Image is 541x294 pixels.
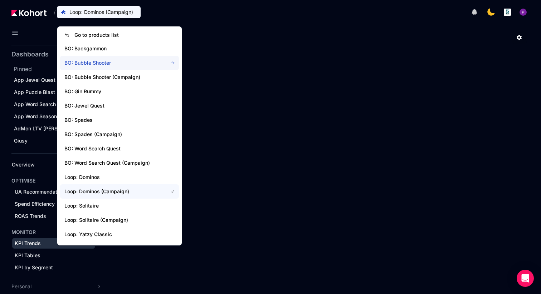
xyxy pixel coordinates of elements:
a: UA Recommendations [12,186,95,197]
a: Loop: Dominos (Campaign) [60,184,179,199]
div: Open Intercom Messenger [517,270,534,287]
a: Loop: Dominos [60,170,179,184]
span: BO: Word Search Quest [64,145,159,152]
a: App Word Search [11,99,105,110]
h4: MONITOR [11,229,36,236]
span: BO: Spades [64,116,159,124]
span: BO: Bubble Shooter (Campaign) [64,74,159,81]
span: App Jewel Quest [14,77,55,83]
a: BO: Spades (Campaign) [60,127,179,141]
span: App Puzzle Blast [14,89,55,95]
span: Loop: Yatzy Classic [64,231,159,238]
h2: Pinned [14,65,107,73]
span: ROAS Trends [15,213,46,219]
a: BO: Jewel Quest [60,99,179,113]
span: App Word Season [14,113,57,119]
img: Kohort logo [11,10,47,16]
a: BO: Gin Rummy [60,84,179,99]
a: Go to products list [60,29,179,41]
span: Loop: Dominos [64,174,159,181]
a: Loop: Solitaire [60,199,179,213]
a: BO: Spades [60,113,179,127]
span: Loop: Dominos (Campaign) [64,188,159,195]
a: BO: Bubble Shooter (Campaign) [60,70,179,84]
span: Loop: Solitaire [64,202,159,209]
a: BO: Backgammon [60,41,179,56]
span: BO: Backgammon [64,45,159,52]
span: BO: Bubble Shooter [64,59,159,66]
a: BO: Word Search Quest [60,141,179,156]
a: Spend Efficiency [12,199,95,209]
a: App Jewel Quest [11,75,105,85]
span: Loop: Solitaire (Campaign) [64,216,159,224]
span: App Word Search [14,101,56,107]
span: Giusy [14,138,28,144]
span: BO: Word Search Quest (Campaign) [64,159,159,166]
span: KPI by Segment [15,264,53,270]
a: BO: Word Search Quest (Campaign) [60,156,179,170]
a: ROAS Trends [12,211,95,221]
a: App Puzzle Blast [11,87,105,98]
a: App Word Season [11,111,105,122]
span: Loop: Dominos (Campaign) [69,9,133,16]
a: Loop: Yatzy Classic (Campaign) [60,241,179,256]
a: Loop: Solitaire (Campaign) [60,213,179,227]
a: Giusy [11,135,105,146]
h2: Dashboards [11,51,49,58]
span: BO: Jewel Quest [64,102,159,109]
span: Overview [12,161,35,168]
a: KPI Trends [12,238,95,249]
span: Spend Efficiency [15,201,55,207]
h4: OPTIMISE [11,177,35,184]
a: KPI Tables [12,250,95,261]
a: KPI by Segment [12,262,95,273]
span: UA Recommendations [15,189,67,195]
span: KPI Trends [15,240,41,246]
span: BO: Spades (Campaign) [64,131,159,138]
span: / [48,9,55,16]
span: AdMon LTV [PERSON_NAME] [14,125,84,131]
img: logo_logo_images_1_20240607072359498299_20240828135028712857.jpeg [504,9,511,16]
span: BO: Gin Rummy [64,88,159,95]
span: KPI Tables [15,252,40,258]
button: Loop: Dominos (Campaign) [57,6,141,18]
a: Loop: Yatzy Classic [60,227,179,241]
a: Overview [9,159,95,170]
span: Go to products list [74,31,119,39]
span: Personal [11,283,31,290]
a: AdMon LTV [PERSON_NAME] [11,123,105,134]
a: BO: Bubble Shooter [60,56,179,70]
